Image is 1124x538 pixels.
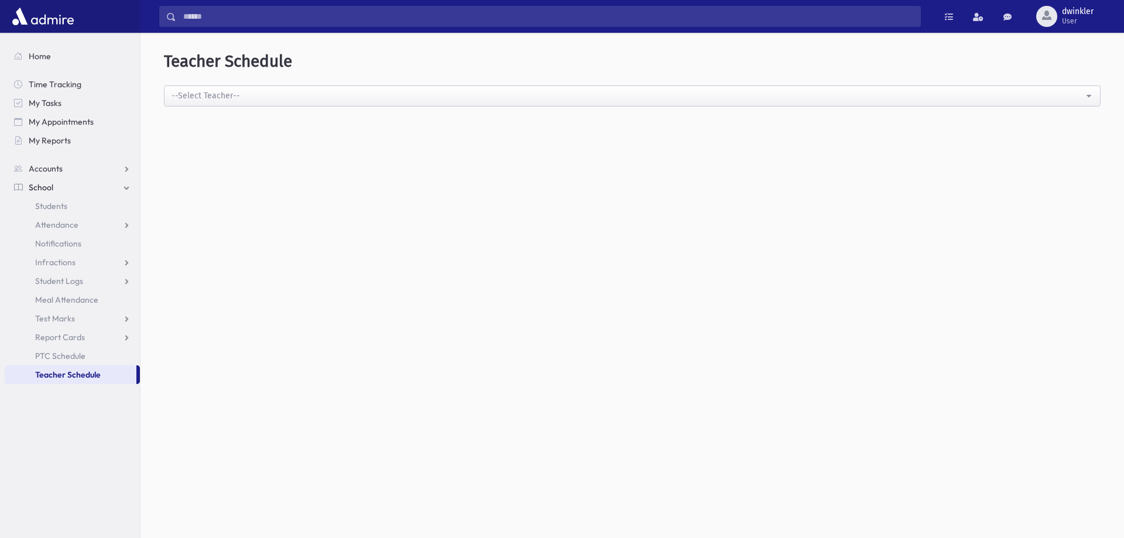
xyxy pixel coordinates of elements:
span: School [29,182,53,193]
a: Time Tracking [5,75,140,94]
span: Infractions [35,257,76,268]
span: PTC Schedule [35,351,85,361]
span: Attendance [35,220,78,230]
a: Notifications [5,234,140,253]
span: Student Logs [35,276,83,286]
span: Students [35,201,67,211]
div: --Select Teacher-- [172,90,1084,102]
a: My Tasks [5,94,140,112]
span: My Tasks [29,98,61,108]
span: User [1062,16,1094,26]
a: Students [5,197,140,215]
a: Home [5,47,140,66]
a: Meal Attendance [5,290,140,309]
a: Teacher Schedule [5,365,136,384]
span: dwinkler [1062,7,1094,16]
input: Search [176,6,920,27]
a: Accounts [5,159,140,178]
a: Student Logs [5,272,140,290]
span: Home [29,51,51,61]
button: --Select Teacher-- [164,85,1101,107]
span: Test Marks [35,313,75,324]
span: Teacher Schedule [35,369,101,380]
span: Meal Attendance [35,294,98,305]
span: Time Tracking [29,79,81,90]
a: PTC Schedule [5,347,140,365]
span: My Reports [29,135,71,146]
span: Accounts [29,163,63,174]
a: My Reports [5,131,140,150]
span: Teacher Schedule [164,52,292,71]
span: My Appointments [29,116,94,127]
a: Infractions [5,253,140,272]
a: Report Cards [5,328,140,347]
span: Notifications [35,238,81,249]
img: AdmirePro [9,5,77,28]
a: Test Marks [5,309,140,328]
a: My Appointments [5,112,140,131]
span: Report Cards [35,332,85,342]
a: Attendance [5,215,140,234]
a: School [5,178,140,197]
